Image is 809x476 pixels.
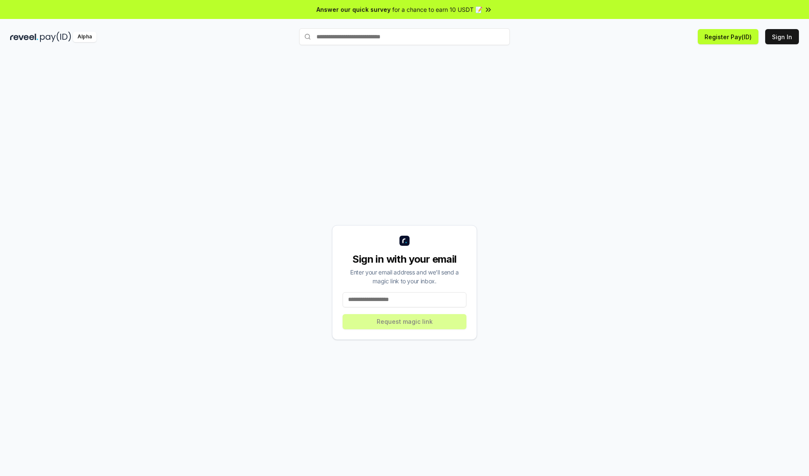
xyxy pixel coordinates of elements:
img: reveel_dark [10,32,38,42]
span: for a chance to earn 10 USDT 📝 [392,5,482,14]
div: Alpha [73,32,96,42]
div: Enter your email address and we’ll send a magic link to your inbox. [343,268,466,285]
div: Sign in with your email [343,253,466,266]
img: pay_id [40,32,71,42]
img: logo_small [399,236,410,246]
button: Sign In [765,29,799,44]
button: Register Pay(ID) [698,29,758,44]
span: Answer our quick survey [316,5,391,14]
